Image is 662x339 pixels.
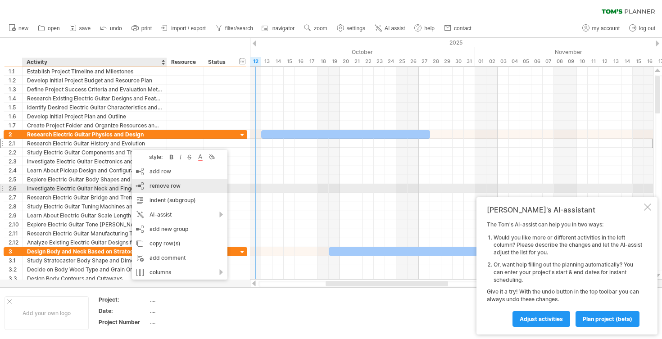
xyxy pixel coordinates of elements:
[132,208,227,222] div: AI-assist
[441,57,453,66] div: Wednesday, 29 October 2025
[132,222,227,236] div: add new group
[512,311,570,327] a: Adjust activities
[27,274,162,283] div: Design Body Contours and Cutaways
[9,265,22,274] div: 3.2
[621,57,633,66] div: Friday, 14 November 2025
[5,296,89,330] div: Add your own logo
[317,57,329,66] div: Saturday, 18 October 2025
[412,23,437,34] a: help
[509,57,520,66] div: Tuesday, 4 November 2025
[633,57,644,66] div: Saturday, 15 November 2025
[580,23,622,34] a: my account
[99,296,148,303] div: Project:
[99,307,148,315] div: Date:
[520,316,563,322] span: Adjust activities
[27,220,162,229] div: Explore Electric Guitar Tone [PERSON_NAME] and Their Characteristics
[27,211,162,220] div: Learn About Electric Guitar Scale Length and String Tension
[132,265,227,280] div: columns
[9,166,22,175] div: 2.4
[486,57,498,66] div: Sunday, 2 November 2025
[487,221,642,326] div: The Tom's AI-assist can help you in two ways: Give it a try! With the undo button in the top tool...
[599,57,610,66] div: Wednesday, 12 November 2025
[372,23,408,34] a: AI assist
[9,238,22,247] div: 2.12
[284,57,295,66] div: Wednesday, 15 October 2025
[48,25,60,32] span: open
[419,57,430,66] div: Monday, 27 October 2025
[129,23,154,34] a: print
[27,112,162,121] div: Develop Initial Project Plan and Outline
[27,58,162,67] div: Activity
[27,121,162,130] div: Create Project Folder and Organize Resources and References
[27,247,162,256] div: Design Body and Neck Based on Stratocaster
[9,121,22,130] div: 1.7
[576,311,639,327] a: plan project (beta)
[9,175,22,184] div: 2.5
[9,85,22,94] div: 1.3
[132,251,227,265] div: add comment
[6,23,31,34] a: new
[442,23,474,34] a: contact
[9,202,22,211] div: 2.8
[27,256,162,265] div: Study Stratocaster Body Shape and Dimensions
[27,139,162,148] div: Research Electric Guitar History and Evolution
[110,25,122,32] span: undo
[454,25,472,32] span: contact
[314,25,327,32] span: zoom
[363,57,374,66] div: Wednesday, 22 October 2025
[9,112,22,121] div: 1.6
[9,139,22,148] div: 2.1
[18,25,28,32] span: new
[494,261,642,284] li: Or, want help filling out the planning automatically? You can enter your project's start & end da...
[27,130,162,139] div: Research Electric Guitar Physics and Design
[67,23,93,34] a: save
[27,229,162,238] div: Research Electric Guitar Manufacturing Techniques and Tools
[171,58,199,67] div: Resource
[347,25,365,32] span: settings
[99,318,148,326] div: Project Number
[554,57,565,66] div: Saturday, 8 November 2025
[136,154,167,160] div: style:
[385,25,405,32] span: AI assist
[27,103,162,112] div: Identify Desired Electric Guitar Characteristics and Features
[408,57,419,66] div: Sunday, 26 October 2025
[302,23,330,34] a: zoom
[9,256,22,265] div: 3.1
[9,211,22,220] div: 2.9
[250,57,261,66] div: Sunday, 12 October 2025
[98,23,125,34] a: undo
[498,57,509,66] div: Monday, 3 November 2025
[9,130,22,139] div: 2
[79,25,91,32] span: save
[132,193,227,208] div: indent (subgroup)
[424,25,435,32] span: help
[335,23,368,34] a: settings
[565,57,576,66] div: Sunday, 9 November 2025
[9,247,22,256] div: 3
[374,57,385,66] div: Thursday, 23 October 2025
[27,157,162,166] div: Investigate Electric Guitar Electronics and Wiring
[132,236,227,251] div: copy row(s)
[159,23,209,34] a: import / export
[126,47,475,57] div: October 2025
[9,184,22,193] div: 2.6
[260,23,297,34] a: navigator
[639,25,655,32] span: log out
[27,193,162,202] div: Research Electric Guitar Bridge and Tremolo Systems
[543,57,554,66] div: Friday, 7 November 2025
[27,166,162,175] div: Learn About Pickup Design and Configuration Options
[9,157,22,166] div: 2.3
[576,57,588,66] div: Monday, 10 November 2025
[520,57,531,66] div: Wednesday, 5 November 2025
[531,57,543,66] div: Thursday, 6 November 2025
[141,25,152,32] span: print
[610,57,621,66] div: Thursday, 13 November 2025
[592,25,620,32] span: my account
[396,57,408,66] div: Saturday, 25 October 2025
[9,229,22,238] div: 2.11
[150,307,226,315] div: ....
[453,57,464,66] div: Thursday, 30 October 2025
[150,182,181,189] span: remove row
[261,57,272,66] div: Monday, 13 October 2025
[9,67,22,76] div: 1.1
